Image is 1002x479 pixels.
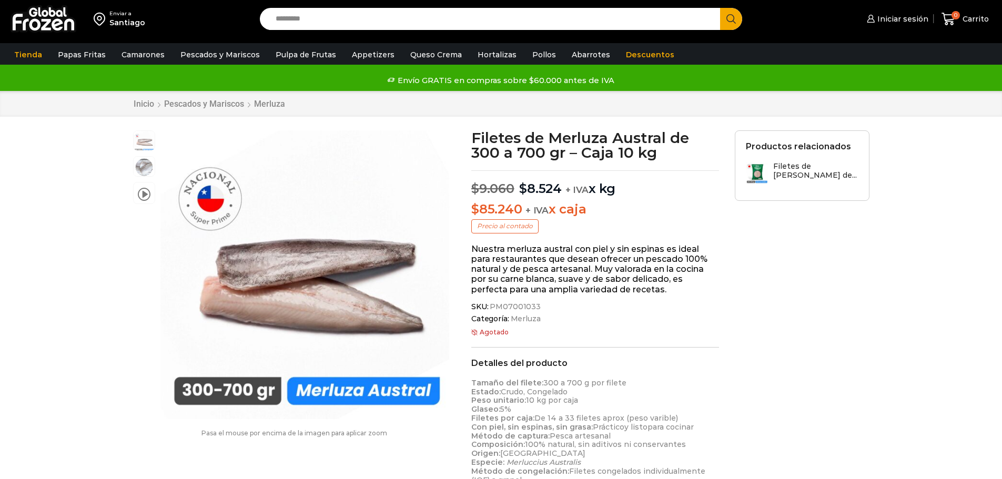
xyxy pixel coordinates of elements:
span: $ [519,181,527,196]
span: Iniciar sesión [875,14,928,24]
div: 1 / 3 [160,130,449,419]
span: Práctic [471,422,620,432]
strong: Tamaño del filete: [471,378,543,388]
span: Mockups-bolsas-con-rider [134,157,155,178]
h3: Filetes de [PERSON_NAME] de... [773,162,858,180]
div: Santiago [109,17,145,28]
a: Inicio [133,99,155,109]
span: SKU: [471,302,719,311]
strong: Estado: [471,387,501,396]
strong: Filetes por caja: [471,413,534,423]
span: o [643,422,647,432]
span: $ [471,181,479,196]
a: Papas Fritas [53,45,111,65]
span: merluza-austral [134,131,155,152]
em: Merluccius Australis [507,457,581,467]
p: Nuestra merluza austral con piel y sin espinas es ideal para restaurantes que desean ofrecer un p... [471,244,719,294]
p: x kg [471,170,719,197]
span: o [620,422,624,432]
span: $ [471,201,479,217]
bdi: 9.060 [471,181,514,196]
span: cinar [675,422,694,432]
strong: Método de congelación: [471,466,569,476]
a: Hortalizas [472,45,522,65]
a: 0 Carrito [939,7,991,32]
a: Merluza [509,314,541,323]
a: Pulpa de Frutas [270,45,341,65]
a: Camarones [116,45,170,65]
a: Queso Crema [405,45,467,65]
a: Appetizers [347,45,400,65]
a: Iniciar sesión [864,8,928,29]
span: y list [624,422,643,432]
div: Enviar a [109,10,145,17]
span: o [670,422,675,432]
bdi: 85.240 [471,201,522,217]
h2: Productos relacionados [746,141,851,151]
h1: Filetes de Merluza Austral de 300 a 700 gr – Caja 10 kg [471,130,719,160]
a: Pescados y Mariscos [164,99,245,109]
h2: Detalles del producto [471,358,719,368]
strong: Especie: [471,457,504,467]
span: para c [647,422,670,432]
strong: Glaseo: [471,404,500,414]
img: merluza-austral [160,130,449,419]
p: Pasa el mouse por encima de la imagen para aplicar zoom [133,430,456,437]
a: Abarrotes [566,45,615,65]
bdi: 8.524 [519,181,562,196]
span: 0 [952,11,960,19]
a: Descuentos [621,45,680,65]
a: Merluza [254,99,286,109]
strong: Composición: [471,440,525,449]
nav: Breadcrumb [133,99,286,109]
a: Pescados y Mariscos [175,45,265,65]
span: Carrito [960,14,989,24]
span: Categoría: [471,314,719,323]
strong: Origen: [471,449,500,458]
button: Search button [720,8,742,30]
img: address-field-icon.svg [94,10,109,28]
span: PM07001033 [488,302,541,311]
p: x caja [471,202,719,217]
span: + IVA [525,205,549,216]
p: Agotado [471,329,719,336]
strong: Con piel, sin espinas, sin grasa: [471,422,593,432]
strong: Peso unitario: [471,395,526,405]
span: + IVA [565,185,589,195]
a: Pollos [527,45,561,65]
a: Tienda [9,45,47,65]
p: Precio al contado [471,219,539,233]
a: Filetes de [PERSON_NAME] de... [746,162,858,185]
strong: Método de captura: [471,431,550,441]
